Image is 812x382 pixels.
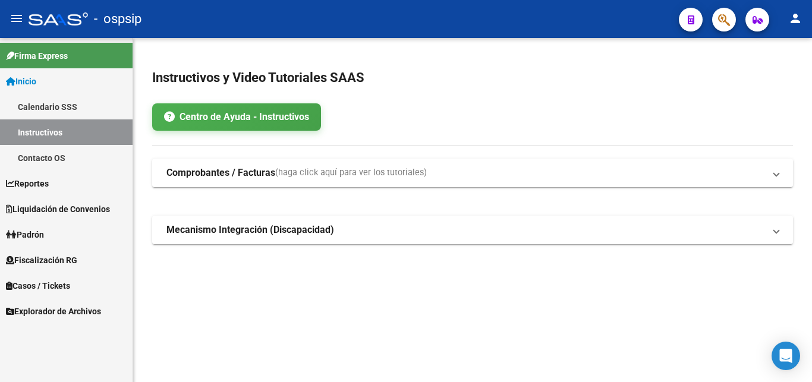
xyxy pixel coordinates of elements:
mat-expansion-panel-header: Mecanismo Integración (Discapacidad) [152,216,793,244]
span: Firma Express [6,49,68,62]
mat-expansion-panel-header: Comprobantes / Facturas(haga click aquí para ver los tutoriales) [152,159,793,187]
mat-icon: menu [10,11,24,26]
div: Open Intercom Messenger [772,342,800,370]
span: Inicio [6,75,36,88]
span: Reportes [6,177,49,190]
strong: Comprobantes / Facturas [166,166,275,179]
span: Fiscalización RG [6,254,77,267]
strong: Mecanismo Integración (Discapacidad) [166,223,334,236]
mat-icon: person [788,11,802,26]
span: Casos / Tickets [6,279,70,292]
span: - ospsip [94,6,141,32]
span: Padrón [6,228,44,241]
a: Centro de Ayuda - Instructivos [152,103,321,131]
span: Liquidación de Convenios [6,203,110,216]
span: Explorador de Archivos [6,305,101,318]
span: (haga click aquí para ver los tutoriales) [275,166,427,179]
h2: Instructivos y Video Tutoriales SAAS [152,67,793,89]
